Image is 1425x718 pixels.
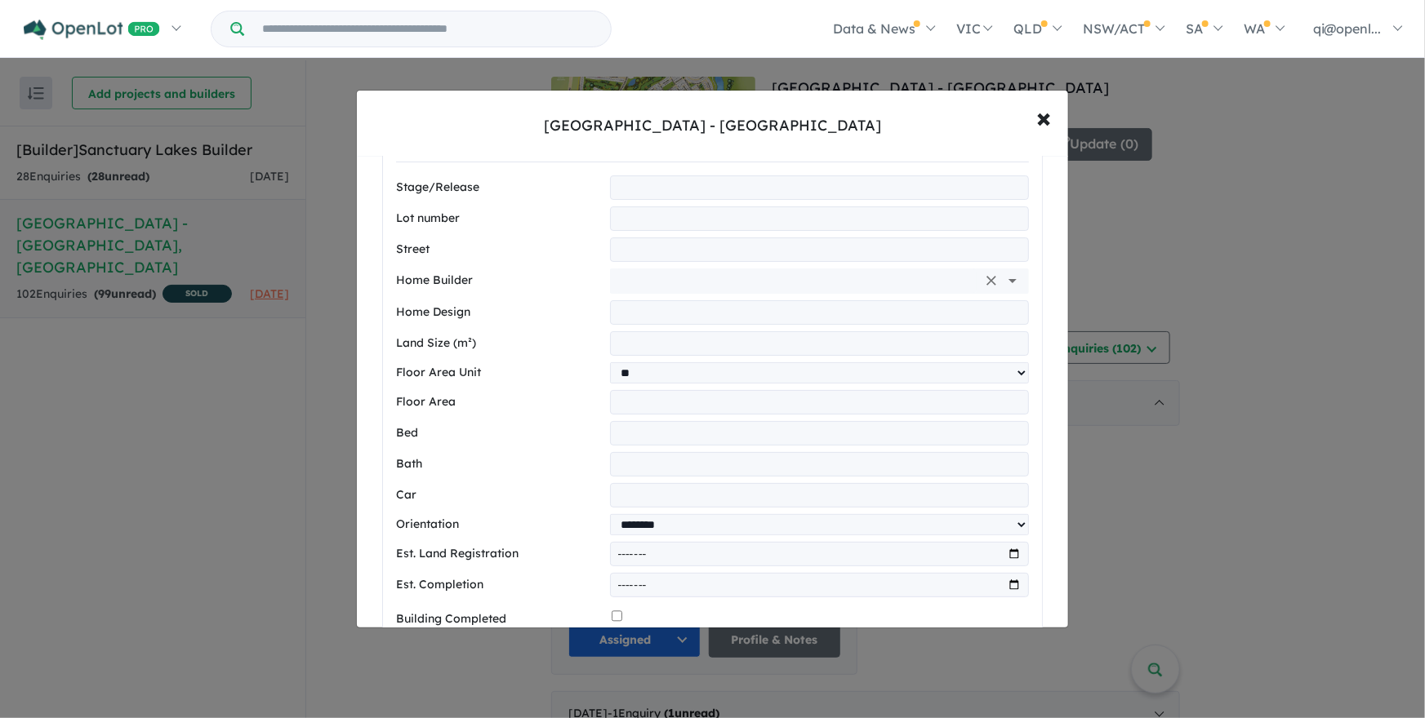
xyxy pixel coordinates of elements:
[544,115,881,136] div: [GEOGRAPHIC_DATA] - [GEOGRAPHIC_DATA]
[396,609,605,629] label: Building Completed
[396,544,603,564] label: Est. Land Registration
[396,178,603,197] label: Stage/Release
[396,392,603,412] label: Floor Area
[396,515,603,534] label: Orientation
[1313,20,1382,37] span: qi@openl...
[396,423,603,443] label: Bed
[396,363,603,383] label: Floor Area Unit
[1001,269,1024,292] button: Open
[1037,100,1052,135] span: ×
[24,20,160,40] img: Openlot PRO Logo White
[396,303,603,322] label: Home Design
[396,334,603,353] label: Land Size (m²)
[396,209,603,228] label: Lot number
[396,454,603,474] label: Bath
[980,269,1003,292] button: Clear
[247,11,608,47] input: Try estate name, suburb, builder or developer
[396,240,603,259] label: Street
[396,575,603,595] label: Est. Completion
[396,485,603,505] label: Car
[396,271,603,290] label: Home Builder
